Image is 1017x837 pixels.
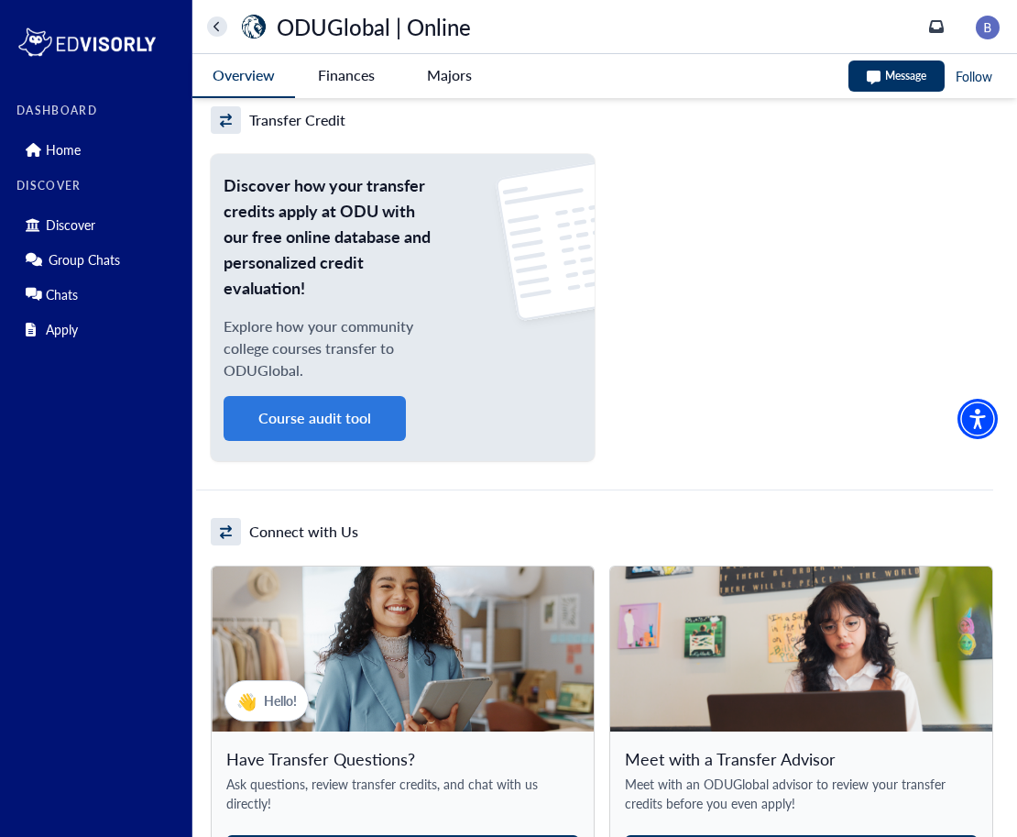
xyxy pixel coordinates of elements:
div: Home [16,135,180,164]
div: Accessibility Menu [957,399,998,439]
label: DISCOVER [16,180,180,193]
span: Meet with an ODUGlobal advisor to review your transfer credits before you even apply! [625,775,978,813]
p: Group Chats [49,252,120,268]
p: Home [46,142,81,158]
p: Chats [46,287,78,303]
div: Apply [16,314,180,344]
p: Apply [46,322,78,337]
p: Explore how your community college courses transfer to ODUGlobal. [224,315,439,381]
img: image [976,16,1000,39]
div: Group Chats [16,245,180,274]
button: Finances [295,54,398,96]
button: Course audit tool [224,396,406,441]
button: Follow [954,65,994,88]
img: universityName [239,12,268,41]
a: inbox [929,19,944,34]
button: Overview [192,54,295,98]
p: ODUGlobal | Online [277,17,471,37]
p: Discover [46,217,95,233]
img: Meet with a Transfer Advisor [610,567,992,732]
button: Majors [398,54,500,96]
h5: Connect with Us [249,522,358,542]
button: home [207,17,227,37]
img: 👋 [212,567,594,732]
label: DASHBOARD [16,105,180,117]
span: Meet with a Transfer Advisor [625,746,978,771]
div: 👋 [236,688,257,713]
div: Hello! [224,680,309,721]
h5: Transfer Credit [249,110,345,130]
div: Chats [16,280,180,309]
div: Discover [16,210,180,239]
span: Have Transfer Questions? [226,746,579,771]
p: Discover how your transfer credits apply at ODU with our free online database and personalized cr... [224,172,439,301]
button: Message [848,61,945,92]
img: document [489,160,595,331]
img: logo [16,24,158,61]
span: Ask questions, review transfer credits, and chat with us directly! [226,775,579,813]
